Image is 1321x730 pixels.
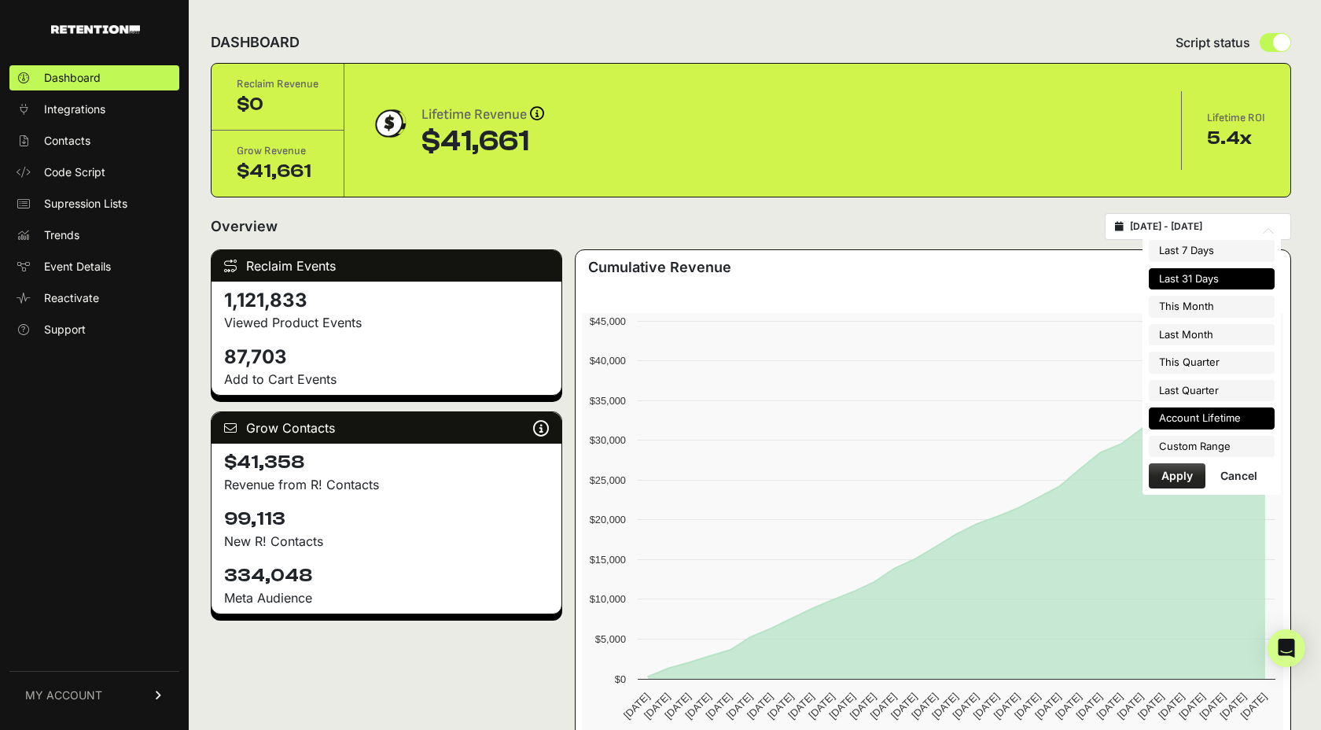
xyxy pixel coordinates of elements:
text: [DATE] [910,691,940,721]
text: [DATE] [683,691,714,721]
a: Support [9,317,179,342]
text: [DATE] [868,691,899,721]
li: Last 7 Days [1149,240,1275,262]
li: Last Quarter [1149,380,1275,402]
p: Add to Cart Events [224,370,549,389]
text: $30,000 [590,434,626,446]
text: [DATE] [765,691,796,721]
text: [DATE] [930,691,961,721]
div: Lifetime Revenue [421,104,544,126]
li: Account Lifetime [1149,407,1275,430]
a: Contacts [9,128,179,153]
a: Trends [9,223,179,248]
h2: Overview [211,216,278,238]
text: [DATE] [1095,691,1125,721]
li: Custom Range [1149,436,1275,458]
div: $0 [237,92,318,117]
div: 5.4x [1207,126,1265,151]
li: This Quarter [1149,352,1275,374]
span: MY ACCOUNT [25,688,102,703]
span: Dashboard [44,70,101,86]
span: Event Details [44,259,111,275]
text: $40,000 [590,355,626,367]
div: Grow Revenue [237,143,318,159]
text: $45,000 [590,315,626,327]
span: Supression Lists [44,196,127,212]
span: Contacts [44,133,90,149]
text: [DATE] [971,691,1002,721]
div: Reclaim Events [212,250,561,282]
text: [DATE] [1218,691,1249,721]
text: [DATE] [1115,691,1146,721]
p: Revenue from R! Contacts [224,475,549,494]
text: [DATE] [827,691,858,721]
span: Script status [1176,33,1250,52]
h4: 1,121,833 [224,288,549,313]
text: [DATE] [745,691,775,721]
li: Last 31 Days [1149,268,1275,290]
text: [DATE] [992,691,1022,721]
span: Integrations [44,101,105,117]
text: [DATE] [704,691,734,721]
span: Support [44,322,86,337]
a: Code Script [9,160,179,185]
text: $5,000 [595,633,626,645]
text: $10,000 [590,593,626,605]
div: Grow Contacts [212,412,561,444]
text: $25,000 [590,474,626,486]
span: Trends [44,227,79,243]
h3: Cumulative Revenue [588,256,731,278]
h4: 87,703 [224,345,549,370]
text: [DATE] [786,691,817,721]
div: Open Intercom Messenger [1268,629,1305,667]
p: New R! Contacts [224,532,549,551]
text: $20,000 [590,514,626,525]
a: MY ACCOUNT [9,671,179,719]
text: [DATE] [1074,691,1105,721]
a: Dashboard [9,65,179,90]
text: $15,000 [590,554,626,566]
span: Code Script [44,164,105,180]
div: Lifetime ROI [1207,110,1265,126]
h4: 99,113 [224,507,549,532]
text: $35,000 [590,395,626,407]
text: [DATE] [1135,691,1166,721]
div: $41,661 [237,159,318,184]
button: Cancel [1208,463,1270,489]
div: Reclaim Revenue [237,76,318,92]
img: Retention.com [51,25,140,34]
div: Meta Audience [224,588,549,607]
text: [DATE] [951,691,981,721]
a: Reactivate [9,286,179,311]
li: Last Month [1149,324,1275,346]
text: [DATE] [848,691,878,721]
text: $0 [615,673,626,685]
h2: DASHBOARD [211,31,300,53]
h4: $41,358 [224,450,549,475]
text: [DATE] [1177,691,1208,721]
text: [DATE] [724,691,755,721]
text: [DATE] [807,691,837,721]
text: [DATE] [663,691,694,721]
text: [DATE] [1198,691,1228,721]
text: [DATE] [889,691,919,721]
a: Integrations [9,97,179,122]
a: Supression Lists [9,191,179,216]
text: [DATE] [1156,691,1187,721]
text: [DATE] [1054,691,1084,721]
h4: 334,048 [224,563,549,588]
text: [DATE] [1238,691,1269,721]
button: Apply [1149,463,1205,489]
text: [DATE] [642,691,672,721]
img: dollar-coin-05c43ed7efb7bc0c12610022525b4bbbb207c7efeef5aecc26f025e68dcafac9.png [370,104,409,143]
li: This Month [1149,296,1275,318]
text: [DATE] [1012,691,1043,721]
span: Reactivate [44,290,99,306]
text: [DATE] [621,691,652,721]
div: $41,661 [421,126,544,157]
p: Viewed Product Events [224,313,549,332]
text: [DATE] [1032,691,1063,721]
a: Event Details [9,254,179,279]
